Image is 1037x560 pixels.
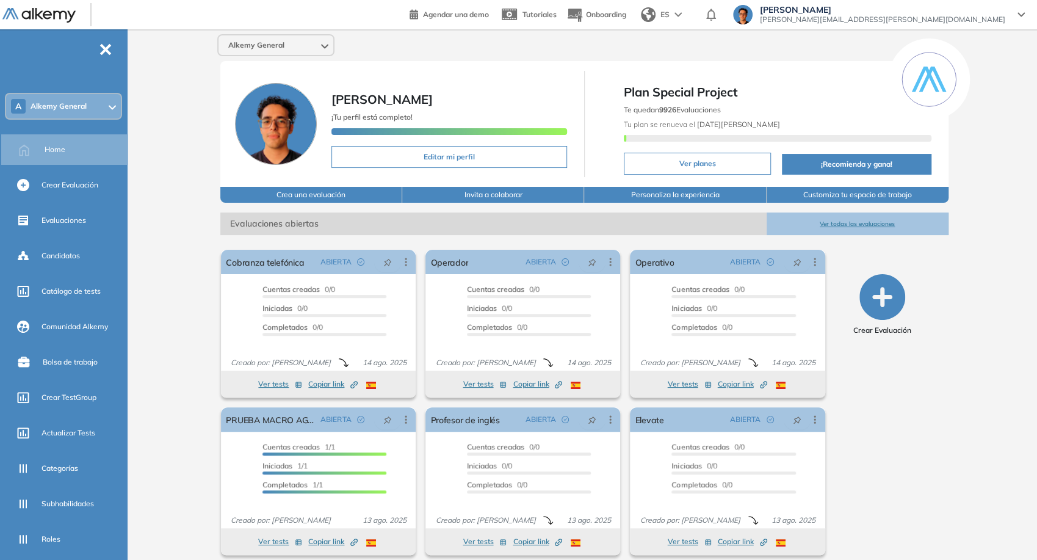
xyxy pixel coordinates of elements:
[571,382,580,389] img: ESP
[668,534,712,549] button: Ver tests
[671,285,729,294] span: Cuentas creadas
[42,180,98,191] span: Crear Evaluación
[767,258,774,266] span: check-circle
[226,407,316,432] a: PRUEBA MACRO AGENTE AI
[42,534,60,545] span: Roles
[366,382,376,389] img: ESP
[331,112,413,122] span: ¡Tu perfil está completo!
[331,92,433,107] span: [PERSON_NAME]
[262,285,335,294] span: 0/0
[671,285,744,294] span: 0/0
[660,9,670,20] span: ES
[718,534,767,549] button: Copiar link
[784,252,811,272] button: pushpin
[42,498,94,509] span: Subhabilidades
[423,10,489,19] span: Agendar una demo
[374,410,401,429] button: pushpin
[262,442,320,451] span: Cuentas creadas
[671,480,732,489] span: 0/0
[588,415,596,424] span: pushpin
[562,258,569,266] span: check-circle
[695,120,780,129] b: [DATE][PERSON_NAME]
[42,286,101,297] span: Catálogo de tests
[31,101,87,111] span: Alkemy General
[262,322,308,332] span: Completados
[624,105,721,114] span: Te quedan Evaluaciones
[586,10,626,19] span: Onboarding
[402,187,584,203] button: Invita a colaborar
[228,40,284,50] span: Alkemy General
[383,415,392,424] span: pushpin
[467,442,524,451] span: Cuentas creadas
[220,187,402,203] button: Crea una evaluación
[659,105,676,114] b: 9926
[262,442,335,451] span: 1/1
[718,377,767,391] button: Copiar link
[562,357,615,368] span: 14 ago. 2025
[782,154,931,175] button: ¡Recomienda y gana!
[467,285,524,294] span: Cuentas creadas
[42,250,80,261] span: Candidatos
[522,10,557,19] span: Tutoriales
[430,515,540,526] span: Creado por: [PERSON_NAME]
[226,250,304,274] a: Cobranza telefónica
[467,285,540,294] span: 0/0
[308,377,358,391] button: Copiar link
[718,536,767,547] span: Copiar link
[579,410,605,429] button: pushpin
[674,12,682,17] img: arrow
[525,414,555,425] span: ABIERTA
[571,539,580,547] img: ESP
[262,285,320,294] span: Cuentas creadas
[42,463,78,474] span: Categorías
[624,153,771,175] button: Ver planes
[308,534,358,549] button: Copiar link
[463,534,507,549] button: Ver tests
[513,534,562,549] button: Copiar link
[525,256,555,267] span: ABIERTA
[513,536,562,547] span: Copiar link
[331,146,567,168] button: Editar mi perfil
[430,407,499,432] a: Profesor de inglés
[641,7,656,22] img: world
[43,357,98,368] span: Bolsa de trabajo
[42,392,96,403] span: Crear TestGroup
[262,480,323,489] span: 1/1
[671,480,717,489] span: Completados
[262,304,292,313] span: Iniciadas
[635,407,663,432] a: Elevate
[320,414,351,425] span: ABIERTA
[357,515,411,526] span: 13 ago. 2025
[262,461,308,470] span: 1/1
[430,357,540,368] span: Creado por: [PERSON_NAME]
[566,2,626,28] button: Onboarding
[513,379,562,390] span: Copiar link
[42,321,108,332] span: Comunidad Alkemy
[430,250,468,274] a: Operador
[671,461,717,470] span: 0/0
[308,379,358,390] span: Copiar link
[383,257,392,267] span: pushpin
[853,325,911,336] span: Crear Evaluación
[262,322,323,332] span: 0/0
[671,442,744,451] span: 0/0
[42,427,95,438] span: Actualizar Tests
[760,5,1005,15] span: [PERSON_NAME]
[220,213,766,235] span: Evaluaciones abiertas
[718,379,767,390] span: Copiar link
[262,461,292,470] span: Iniciadas
[467,442,540,451] span: 0/0
[410,6,489,21] a: Agendar una demo
[467,480,527,489] span: 0/0
[467,480,512,489] span: Completados
[226,357,336,368] span: Creado por: [PERSON_NAME]
[42,215,86,226] span: Evaluaciones
[357,416,364,423] span: check-circle
[262,304,308,313] span: 0/0
[467,304,512,313] span: 0/0
[767,187,948,203] button: Customiza tu espacio de trabajo
[584,187,766,203] button: Personaliza la experiencia
[357,357,411,368] span: 14 ago. 2025
[308,536,358,547] span: Copiar link
[45,144,65,155] span: Home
